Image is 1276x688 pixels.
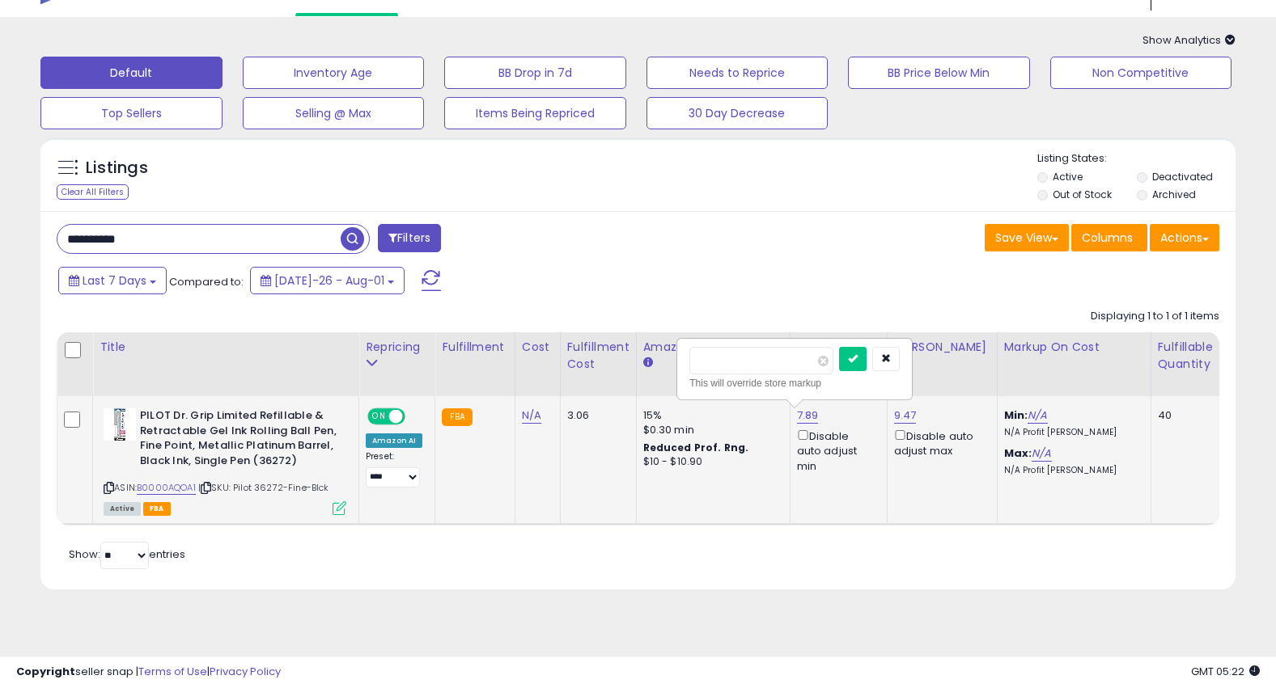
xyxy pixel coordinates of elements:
div: Clear All Filters [57,184,129,200]
button: Non Competitive [1050,57,1232,89]
button: BB Drop in 7d [444,57,626,89]
a: Terms of Use [138,664,207,679]
span: Last 7 Days [83,272,146,289]
button: BB Price Below Min [848,57,1030,89]
span: Show Analytics [1142,32,1236,48]
b: Min: [1004,407,1028,423]
a: N/A [1032,445,1051,462]
b: PILOT Dr. Grip Limited Refillable & Retractable Gel Ink Rolling Ball Pen, Fine Point, Metallic Pl... [140,408,337,472]
button: [DATE]-26 - Aug-01 [250,267,405,294]
div: Cost [522,339,553,356]
div: $10 - $10.90 [643,455,778,469]
button: Filters [378,224,441,252]
div: 15% [643,408,778,423]
a: N/A [522,407,541,424]
div: seller snap | | [16,665,281,680]
span: Show: entries [69,547,185,562]
span: Columns [1082,230,1133,246]
button: Columns [1071,224,1147,251]
span: Compared to: [169,274,244,289]
a: 9.47 [894,407,917,424]
div: [PERSON_NAME] [894,339,990,356]
div: Displaying 1 to 1 of 1 items [1091,309,1219,324]
div: Fulfillment [442,339,507,356]
button: Top Sellers [40,97,223,129]
button: 30 Day Decrease [646,97,829,129]
div: Amazon AI [366,433,422,448]
img: 411dxre5ggL._SL40_.jpg [104,408,136,441]
button: Actions [1150,224,1219,251]
small: Amazon Fees. [643,356,653,370]
label: Deactivated [1152,170,1213,184]
span: ON [369,410,389,424]
th: The percentage added to the cost of goods (COGS) that forms the calculator for Min & Max prices. [997,332,1151,396]
p: Listing States: [1037,151,1236,167]
div: Disable auto adjust min [797,427,875,474]
p: N/A Profit [PERSON_NAME] [1004,465,1138,476]
button: Inventory Age [243,57,425,89]
div: Repricing [366,339,428,356]
label: Archived [1152,188,1196,201]
div: This will override store markup [689,375,900,391]
div: Disable auto adjust max [894,427,985,458]
p: N/A Profit [PERSON_NAME] [1004,427,1138,438]
label: Out of Stock [1053,188,1112,201]
div: 40 [1158,408,1208,423]
label: Active [1053,170,1083,184]
b: Reduced Prof. Rng. [643,441,749,454]
span: | SKU: Pilot 36272-Fine-Blck [198,481,329,494]
b: Max: [1004,445,1032,461]
div: Fulfillment Cost [567,339,630,373]
button: Save View [985,224,1069,251]
div: 3.06 [567,408,624,423]
span: OFF [403,410,429,424]
button: Selling @ Max [243,97,425,129]
a: B0000AQOA1 [137,481,196,495]
div: Title [100,339,352,356]
button: Last 7 Days [58,267,167,294]
div: ASIN: [104,408,346,513]
button: Default [40,57,223,89]
strong: Copyright [16,664,75,679]
div: $0.30 min [643,423,778,437]
div: Markup on Cost [1004,339,1144,356]
span: All listings currently available for purchase on Amazon [104,502,141,516]
div: Preset: [366,451,422,488]
span: [DATE]-26 - Aug-01 [274,272,384,289]
small: FBA [442,408,472,426]
div: Fulfillable Quantity [1158,339,1214,373]
h5: Listings [86,157,148,179]
div: Amazon Fees [643,339,783,356]
button: Needs to Reprice [646,57,829,89]
a: 7.89 [797,407,819,424]
a: N/A [1028,407,1047,424]
span: FBA [143,502,171,516]
button: Items Being Repriced [444,97,626,129]
span: 2025-08-11 05:22 GMT [1191,664,1260,679]
a: Privacy Policy [210,664,281,679]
